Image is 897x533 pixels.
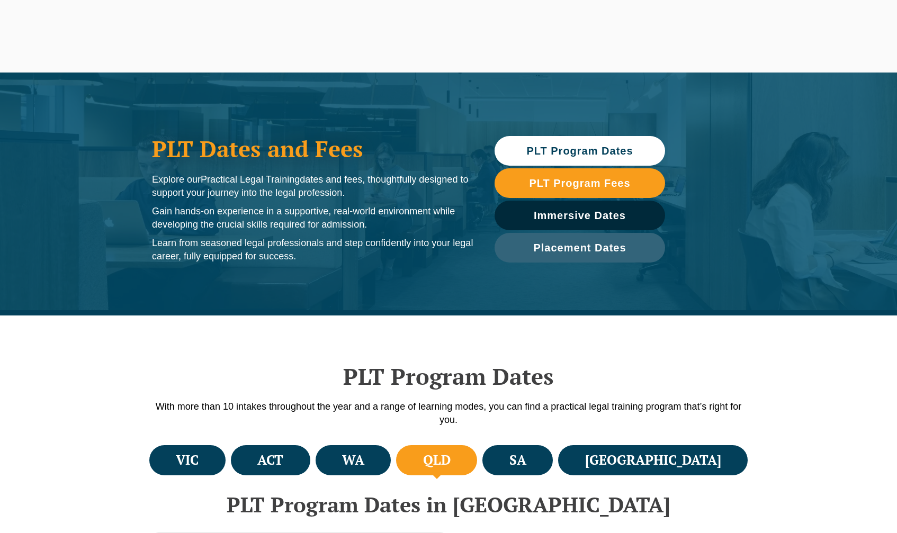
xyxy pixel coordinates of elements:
[435,2,548,48] a: Practice Management Course
[734,2,786,48] a: Venue Hire
[257,451,283,469] h4: ACT
[370,2,434,48] a: CPD Programs
[201,174,300,185] span: Practical Legal Training
[152,237,473,263] p: Learn from seasoned legal professionals and step confidently into your legal career, fully equipp...
[147,400,750,427] p: With more than 10 intakes throughout the year and a range of learning modes, you can find a pract...
[152,135,473,162] h1: PLT Dates and Fees
[152,173,473,200] p: Explore our dates and fees, thoughtfully designed to support your journey into the legal profession.
[495,168,665,198] a: PLT Program Fees
[832,2,873,48] a: Contact
[529,178,630,188] span: PLT Program Fees
[495,201,665,230] a: Immersive Dates
[534,210,626,221] span: Immersive Dates
[526,146,633,156] span: PLT Program Dates
[585,451,721,469] h4: [GEOGRAPHIC_DATA]
[152,205,473,231] p: Gain hands-on experience in a supportive, real-world environment while developing the crucial ski...
[423,451,451,469] h4: QLD
[342,451,364,469] h4: WA
[24,8,94,39] a: [PERSON_NAME] Centre for Law
[640,2,734,48] a: Medicare Billing Course
[147,363,750,390] h2: PLT Program Dates
[548,2,640,48] a: Traineeship Workshops
[278,2,370,48] a: Practical Legal Training
[176,451,199,469] h4: VIC
[495,136,665,166] a: PLT Program Dates
[786,2,832,48] a: About Us
[495,233,665,263] a: Placement Dates
[509,451,526,469] h4: SA
[533,242,626,253] span: Placement Dates
[147,493,750,516] h2: PLT Program Dates in [GEOGRAPHIC_DATA]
